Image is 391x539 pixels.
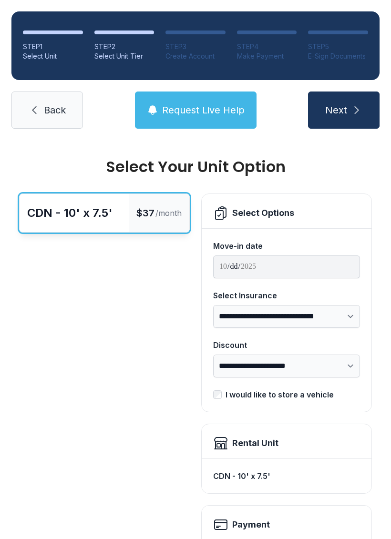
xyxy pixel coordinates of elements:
select: Discount [213,355,360,377]
span: Back [44,103,66,117]
span: Next [325,103,347,117]
span: /month [155,207,182,219]
h2: Payment [232,518,270,531]
div: Move-in date [213,240,360,252]
div: STEP 2 [94,42,154,51]
div: Make Payment [237,51,297,61]
div: STEP 3 [165,42,226,51]
div: CDN - 10' x 7.5' [27,205,113,221]
div: Select Unit [23,51,83,61]
div: STEP 1 [23,42,83,51]
select: Select Insurance [213,305,360,328]
span: $37 [136,206,154,220]
div: E-Sign Documents [308,51,368,61]
div: Select Your Unit Option [19,159,372,174]
div: Select Unit Tier [94,51,154,61]
div: STEP 4 [237,42,297,51]
div: Rental Unit [232,437,278,450]
span: Request Live Help [162,103,245,117]
div: Create Account [165,51,226,61]
div: Select Options [232,206,294,220]
div: Discount [213,339,360,351]
div: Select Insurance [213,290,360,301]
div: I would like to store a vehicle [226,389,334,400]
div: STEP 5 [308,42,368,51]
div: CDN - 10' x 7.5' [213,467,360,486]
input: Move-in date [213,255,360,278]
